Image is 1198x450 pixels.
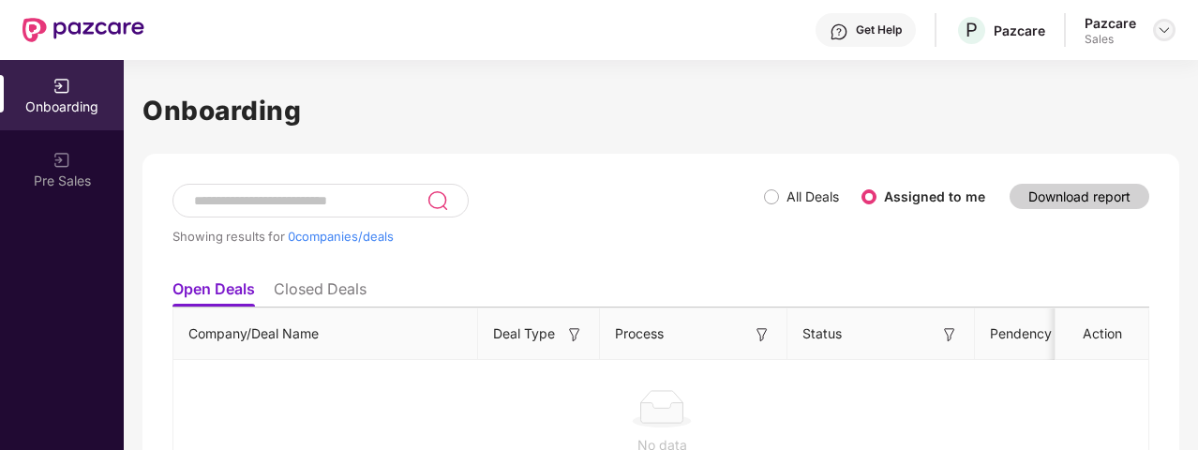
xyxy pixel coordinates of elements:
[142,90,1179,131] h1: Onboarding
[753,325,771,344] img: svg+xml;base64,PHN2ZyB3aWR0aD0iMTYiIGhlaWdodD0iMTYiIHZpZXdCb3g9IjAgMCAxNiAxNiIgZmlsbD0ibm9uZSIgeG...
[990,323,1073,344] span: Pendency On
[173,308,478,360] th: Company/Deal Name
[966,19,978,41] span: P
[856,22,902,37] div: Get Help
[427,189,448,212] img: svg+xml;base64,PHN2ZyB3aWR0aD0iMjQiIGhlaWdodD0iMjUiIHZpZXdCb3g9IjAgMCAyNCAyNSIgZmlsbD0ibm9uZSIgeG...
[884,188,985,204] label: Assigned to me
[1157,22,1172,37] img: svg+xml;base64,PHN2ZyBpZD0iRHJvcGRvd24tMzJ4MzIiIHhtbG5zPSJodHRwOi8vd3d3LnczLm9yZy8yMDAwL3N2ZyIgd2...
[493,323,555,344] span: Deal Type
[172,229,764,244] div: Showing results for
[994,22,1045,39] div: Pazcare
[1085,14,1136,32] div: Pazcare
[52,77,71,96] img: svg+xml;base64,PHN2ZyB3aWR0aD0iMjAiIGhlaWdodD0iMjAiIHZpZXdCb3g9IjAgMCAyMCAyMCIgZmlsbD0ibm9uZSIgeG...
[172,279,255,307] li: Open Deals
[288,229,394,244] span: 0 companies/deals
[274,279,367,307] li: Closed Deals
[802,323,842,344] span: Status
[830,22,848,41] img: svg+xml;base64,PHN2ZyBpZD0iSGVscC0zMngzMiIgeG1sbnM9Imh0dHA6Ly93d3cudzMub3JnLzIwMDAvc3ZnIiB3aWR0aD...
[615,323,664,344] span: Process
[786,188,839,204] label: All Deals
[940,325,959,344] img: svg+xml;base64,PHN2ZyB3aWR0aD0iMTYiIGhlaWdodD0iMTYiIHZpZXdCb3g9IjAgMCAxNiAxNiIgZmlsbD0ibm9uZSIgeG...
[1010,184,1149,209] button: Download report
[1056,308,1149,360] th: Action
[52,151,71,170] img: svg+xml;base64,PHN2ZyB3aWR0aD0iMjAiIGhlaWdodD0iMjAiIHZpZXdCb3g9IjAgMCAyMCAyMCIgZmlsbD0ibm9uZSIgeG...
[1085,32,1136,47] div: Sales
[22,18,144,42] img: New Pazcare Logo
[565,325,584,344] img: svg+xml;base64,PHN2ZyB3aWR0aD0iMTYiIGhlaWdodD0iMTYiIHZpZXdCb3g9IjAgMCAxNiAxNiIgZmlsbD0ibm9uZSIgeG...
